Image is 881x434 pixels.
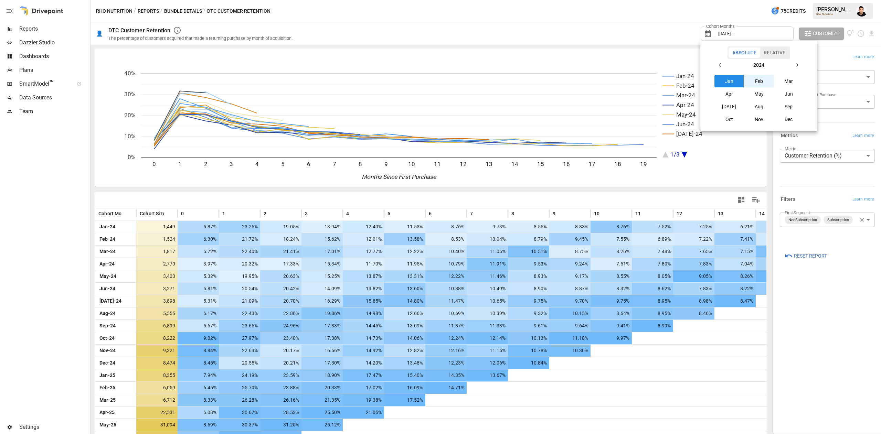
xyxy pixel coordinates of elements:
[714,75,744,87] button: Jan
[714,113,744,126] button: Oct
[714,100,744,113] button: [DATE]
[774,113,804,126] button: Dec
[760,47,789,58] button: Relative
[726,59,791,71] button: 2024
[744,75,774,87] button: Feb
[729,47,760,58] button: Absolute
[714,88,744,100] button: Apr
[774,88,804,100] button: Jun
[744,113,774,126] button: Nov
[744,88,774,100] button: May
[774,100,804,113] button: Sep
[744,100,774,113] button: Aug
[774,75,804,87] button: Mar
